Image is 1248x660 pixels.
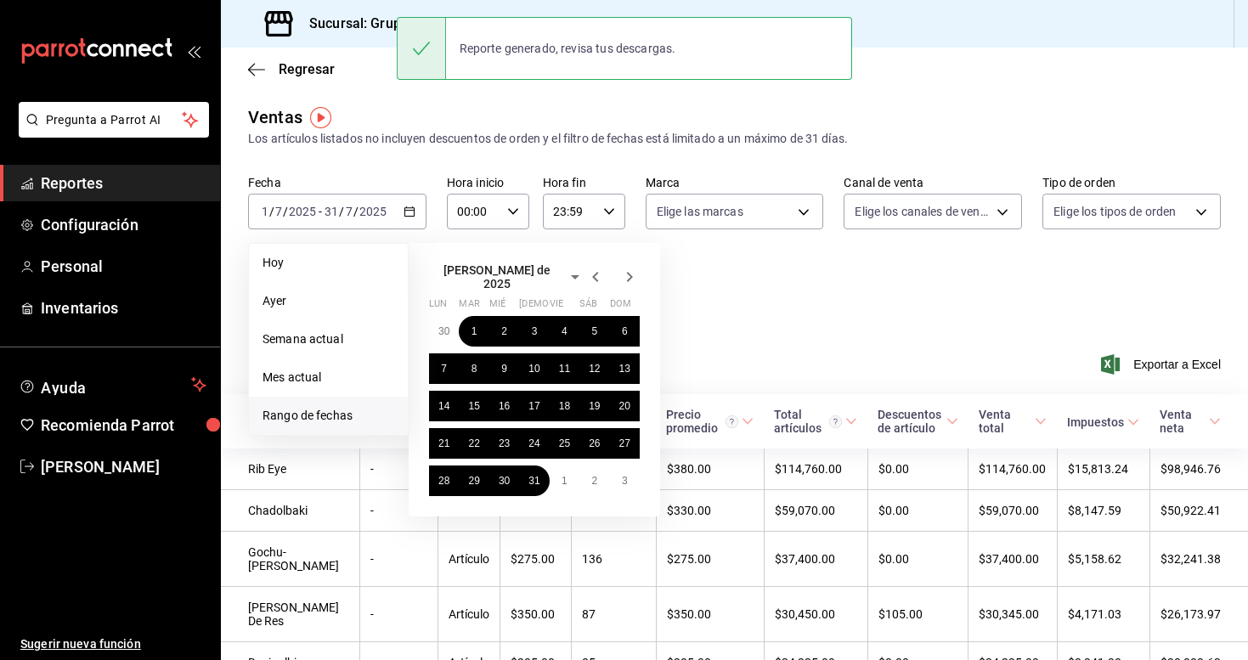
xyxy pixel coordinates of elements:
td: $105.00 [867,587,968,642]
span: / [339,205,344,218]
input: -- [324,205,339,218]
abbr: 26 de julio de 2025 [589,437,600,449]
td: - [359,587,438,642]
td: $26,173.97 [1149,587,1248,642]
div: Venta total [979,408,1031,435]
abbr: 10 de julio de 2025 [528,363,539,375]
abbr: 3 de agosto de 2025 [622,475,628,487]
span: Elige los canales de venta [855,203,991,220]
button: 3 de agosto de 2025 [610,465,640,496]
button: 14 de julio de 2025 [429,391,459,421]
td: Rib Eye [221,448,359,490]
span: Mes actual [263,369,394,386]
button: 15 de julio de 2025 [459,391,488,421]
button: 31 de julio de 2025 [519,465,549,496]
button: 9 de julio de 2025 [489,353,519,384]
td: Gochu-[PERSON_NAME] [221,532,359,587]
abbr: 12 de julio de 2025 [589,363,600,375]
button: 7 de julio de 2025 [429,353,459,384]
abbr: jueves [519,298,619,316]
span: / [353,205,359,218]
input: ---- [288,205,317,218]
div: Descuentos de artículo [878,408,943,435]
span: Hoy [263,254,394,272]
label: Canal de venta [844,177,1022,189]
button: 20 de julio de 2025 [610,391,640,421]
button: 29 de julio de 2025 [459,465,488,496]
td: [PERSON_NAME] De Res [221,587,359,642]
span: [PERSON_NAME] de 2025 [429,263,565,291]
td: $114,760.00 [764,448,867,490]
label: Tipo de orden [1042,177,1221,189]
div: Venta neta [1160,408,1206,435]
div: Los artículos listados no incluyen descuentos de orden y el filtro de fechas está limitado a un m... [248,130,1221,148]
button: Regresar [248,61,335,77]
button: 16 de julio de 2025 [489,391,519,421]
button: 6 de julio de 2025 [610,316,640,347]
span: / [269,205,274,218]
div: Reporte generado, revisa tus descargas. [446,30,690,67]
td: $59,070.00 [968,490,1057,532]
label: Hora inicio [447,177,529,189]
input: -- [274,205,283,218]
abbr: 4 de julio de 2025 [562,325,568,337]
input: -- [261,205,269,218]
span: Semana actual [263,330,394,348]
span: Ayer [263,292,394,310]
td: - [359,490,438,532]
span: / [283,205,288,218]
abbr: 28 de julio de 2025 [438,475,449,487]
abbr: 19 de julio de 2025 [589,400,600,412]
td: 136 [571,532,656,587]
td: $4,171.03 [1057,587,1149,642]
button: 1 de agosto de 2025 [550,465,579,496]
button: 4 de julio de 2025 [550,316,579,347]
abbr: 20 de julio de 2025 [619,400,630,412]
abbr: 23 de julio de 2025 [499,437,510,449]
svg: Precio promedio = Total artículos / cantidad [726,415,738,428]
span: Recomienda Parrot [41,414,206,437]
button: 2 de julio de 2025 [489,316,519,347]
span: Configuración [41,213,206,236]
span: Descuentos de artículo [878,408,958,435]
td: $8,147.59 [1057,490,1149,532]
button: [PERSON_NAME] de 2025 [429,263,585,291]
button: 28 de julio de 2025 [429,465,459,496]
abbr: lunes [429,298,447,316]
button: 2 de agosto de 2025 [579,465,609,496]
button: 22 de julio de 2025 [459,428,488,459]
td: $37,400.00 [968,532,1057,587]
td: - [359,448,438,490]
button: 3 de julio de 2025 [519,316,549,347]
abbr: domingo [610,298,631,316]
abbr: 22 de julio de 2025 [468,437,479,449]
abbr: 30 de julio de 2025 [499,475,510,487]
abbr: 9 de julio de 2025 [501,363,507,375]
td: $15,813.24 [1057,448,1149,490]
button: 24 de julio de 2025 [519,428,549,459]
td: $380.00 [656,448,764,490]
a: Pregunta a Parrot AI [12,123,209,141]
label: Hora fin [543,177,625,189]
img: Tooltip marker [310,107,331,128]
button: 5 de julio de 2025 [579,316,609,347]
td: $0.00 [867,532,968,587]
button: 13 de julio de 2025 [610,353,640,384]
abbr: 21 de julio de 2025 [438,437,449,449]
span: Total artículos [774,408,857,435]
td: $37,400.00 [764,532,867,587]
span: Elige los tipos de orden [1053,203,1176,220]
td: Artículo [438,587,500,642]
button: 8 de julio de 2025 [459,353,488,384]
td: $275.00 [500,532,571,587]
abbr: 15 de julio de 2025 [468,400,479,412]
abbr: 14 de julio de 2025 [438,400,449,412]
span: - [319,205,322,218]
label: Marca [646,177,824,189]
abbr: sábado [579,298,597,316]
svg: El total artículos considera cambios de precios en los artículos así como costos adicionales por ... [829,415,842,428]
button: 18 de julio de 2025 [550,391,579,421]
td: $0.00 [867,448,968,490]
abbr: 16 de julio de 2025 [499,400,510,412]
